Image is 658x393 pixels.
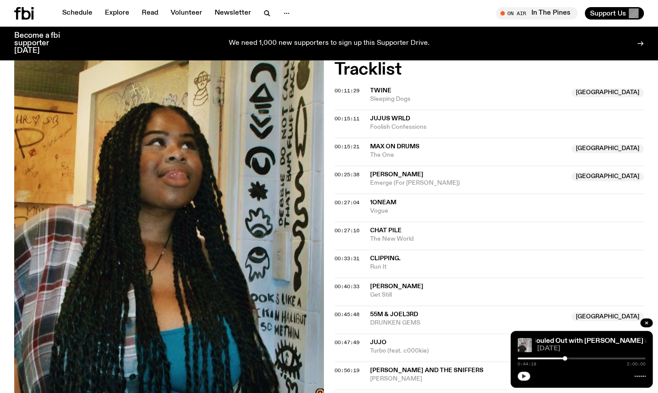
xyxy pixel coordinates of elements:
[335,87,359,94] span: 00:11:29
[370,255,401,262] span: clipping.
[370,263,644,271] span: Run It
[335,339,359,346] span: 00:47:49
[370,339,387,345] span: JUJO
[335,228,359,233] button: 00:27:16
[571,172,644,181] span: [GEOGRAPHIC_DATA]
[136,7,164,20] a: Read
[571,312,644,321] span: [GEOGRAPHIC_DATA]
[335,227,359,234] span: 00:27:16
[229,40,430,48] p: We need 1,000 new supporters to sign up this Supporter Drive.
[370,227,402,234] span: Chat Pile
[335,255,359,262] span: 00:33:31
[518,362,536,366] span: 0:44:18
[370,123,644,131] span: Foolish Confessions
[335,115,359,122] span: 00:15:11
[335,88,359,93] button: 00:11:29
[335,340,359,345] button: 00:47:49
[335,256,359,261] button: 00:33:31
[370,207,644,215] span: Vogue
[335,62,644,78] h2: Tracklist
[370,151,566,159] span: The One
[335,284,359,289] button: 00:40:33
[585,7,644,20] button: Support Us
[335,311,359,318] span: 00:45:48
[57,7,98,20] a: Schedule
[370,199,396,206] span: 1oneam
[165,7,207,20] a: Volunteer
[370,143,419,150] span: Max On Drums
[370,375,566,383] span: [PERSON_NAME]
[335,283,359,290] span: 00:40:33
[518,338,532,352] img: Stephen looks directly at the camera, wearing a black tee, black sunglasses and headphones around...
[209,7,256,20] a: Newsletter
[571,144,644,153] span: [GEOGRAPHIC_DATA]
[370,319,566,327] span: DRUNKEN GEMS
[571,88,644,97] span: [GEOGRAPHIC_DATA]
[335,199,359,206] span: 00:27:04
[370,283,423,290] span: [PERSON_NAME]
[370,115,410,122] span: Jujus WRLD
[335,116,359,121] button: 00:15:11
[370,291,644,299] span: Get Still
[100,7,135,20] a: Explore
[590,9,626,17] span: Support Us
[335,367,359,374] span: 00:56:19
[537,345,646,352] span: [DATE]
[370,95,566,103] span: Sleeping Dogs
[370,347,566,355] span: Turbo (feat. c000kie)
[335,200,359,205] button: 00:27:04
[370,367,483,373] span: [PERSON_NAME] and The Sniffers
[335,312,359,317] button: 00:45:48
[335,143,359,150] span: 00:15:21
[335,368,359,373] button: 00:56:19
[335,144,359,149] button: 00:15:21
[370,311,418,318] span: 55M & Joel3rd
[335,172,359,177] button: 00:25:38
[496,7,578,20] button: On AirIn The Pines
[14,32,71,55] h3: Become a fbi supporter [DATE]
[627,362,646,366] span: 2:00:00
[335,171,359,178] span: 00:25:38
[370,179,566,187] span: Emerge (For [PERSON_NAME])
[370,235,644,243] span: The New World
[370,171,423,178] span: [PERSON_NAME]
[370,87,391,94] span: Twine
